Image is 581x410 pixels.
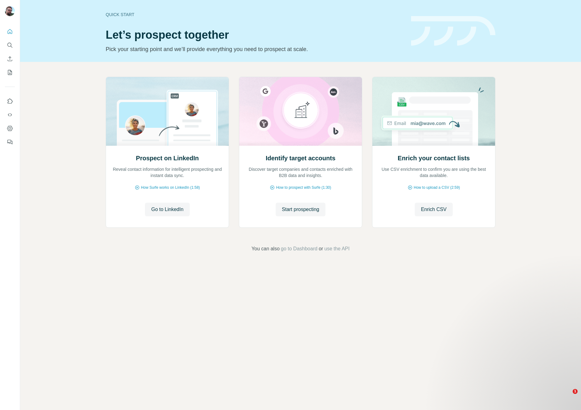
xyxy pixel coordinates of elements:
[5,123,15,134] button: Dashboard
[5,26,15,37] button: Quick start
[5,53,15,64] button: Enrich CSV
[141,185,200,190] span: How Surfe works on LinkedIn (1:58)
[573,389,578,394] span: 1
[5,67,15,78] button: My lists
[276,185,331,190] span: How to prospect with Surfe (1:30)
[415,203,453,216] button: Enrich CSV
[372,77,495,146] img: Enrich your contact lists
[106,45,404,54] p: Pick your starting point and we’ll provide everything you need to prospect at scale.
[324,245,350,252] button: use the API
[106,11,404,18] div: Quick start
[5,6,15,16] img: Avatar
[414,185,460,190] span: How to upload a CSV (2:59)
[106,29,404,41] h1: Let’s prospect together
[239,77,362,146] img: Identify target accounts
[266,154,336,162] h2: Identify target accounts
[411,16,495,46] img: banner
[5,40,15,51] button: Search
[421,206,447,213] span: Enrich CSV
[276,203,325,216] button: Start prospecting
[112,166,223,179] p: Reveal contact information for intelligent prospecting and instant data sync.
[245,166,356,179] p: Discover target companies and contacts enriched with B2B data and insights.
[106,77,229,146] img: Prospect on LinkedIn
[151,206,183,213] span: Go to LinkedIn
[5,96,15,107] button: Use Surfe on LinkedIn
[379,166,489,179] p: Use CSV enrichment to confirm you are using the best data available.
[282,206,319,213] span: Start prospecting
[398,154,470,162] h2: Enrich your contact lists
[252,245,280,252] span: You can also
[145,203,189,216] button: Go to LinkedIn
[319,245,323,252] span: or
[560,389,575,404] iframe: Intercom live chat
[136,154,199,162] h2: Prospect on LinkedIn
[281,245,317,252] button: go to Dashboard
[5,136,15,148] button: Feedback
[5,109,15,120] button: Use Surfe API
